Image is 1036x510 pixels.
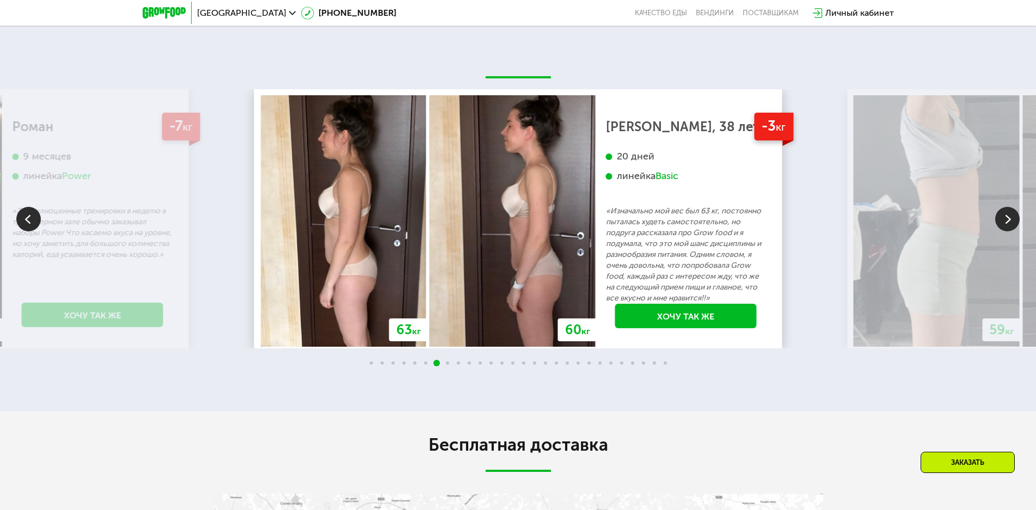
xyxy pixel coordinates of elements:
a: [PHONE_NUMBER] [301,7,396,20]
div: Basic [655,170,678,182]
a: Хочу так же [22,303,163,327]
span: кг [581,326,590,336]
a: Хочу так же [615,304,757,328]
p: «2-3 полноценные тренировки в неделю в тренажерном зале обычно заказывал наборы Power Что касаемо... [13,206,173,260]
span: кг [1006,326,1014,336]
div: Заказать [921,452,1015,473]
div: 63 [389,318,428,341]
div: Личный кабинет [825,7,894,20]
div: линейка [13,170,173,182]
span: кг [182,121,192,133]
span: кг [412,326,421,336]
div: Роман [13,121,173,132]
span: [GEOGRAPHIC_DATA] [197,9,286,17]
p: «Изначально мой вес был 63 кг, постоянно пыталась худеть самостоятельно, но подруга рассказала пр... [606,206,766,304]
a: Вендинги [696,9,734,17]
a: Качество еды [635,9,687,17]
img: Slide left [16,207,41,231]
span: кг [776,121,786,133]
div: 60 [558,318,597,341]
div: Power [62,170,91,182]
img: Slide right [995,207,1020,231]
div: поставщикам [743,9,799,17]
div: -3 [754,113,793,140]
div: 20 дней [606,150,766,163]
div: [PERSON_NAME], 38 лет [606,121,766,132]
div: -7 [162,113,200,140]
div: линейка [606,170,766,182]
div: 59 [983,318,1021,341]
h2: Бесплатная доставка [213,434,823,456]
div: 9 месяцев [13,150,173,163]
